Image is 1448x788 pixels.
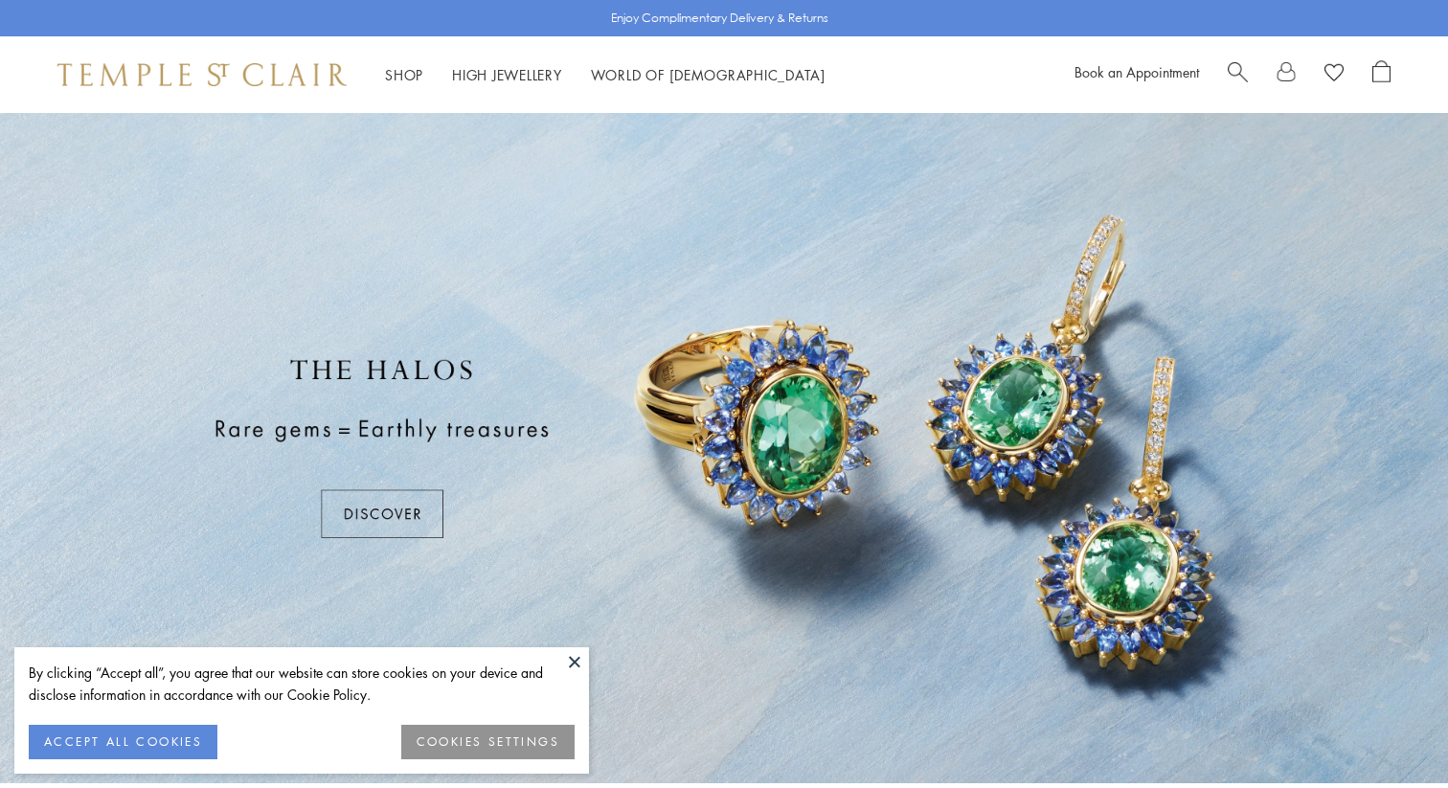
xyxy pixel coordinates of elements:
a: High JewelleryHigh Jewellery [452,65,562,84]
img: Temple St. Clair [57,63,347,86]
a: View Wishlist [1324,60,1344,89]
nav: Main navigation [385,63,826,87]
button: COOKIES SETTINGS [401,725,575,759]
p: Enjoy Complimentary Delivery & Returns [611,9,828,28]
iframe: Gorgias live chat messenger [1352,698,1429,769]
div: By clicking “Accept all”, you agree that our website can store cookies on your device and disclos... [29,662,575,706]
button: ACCEPT ALL COOKIES [29,725,217,759]
a: Search [1228,60,1248,89]
a: Book an Appointment [1075,62,1199,81]
a: World of [DEMOGRAPHIC_DATA]World of [DEMOGRAPHIC_DATA] [591,65,826,84]
a: ShopShop [385,65,423,84]
a: Open Shopping Bag [1372,60,1391,89]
